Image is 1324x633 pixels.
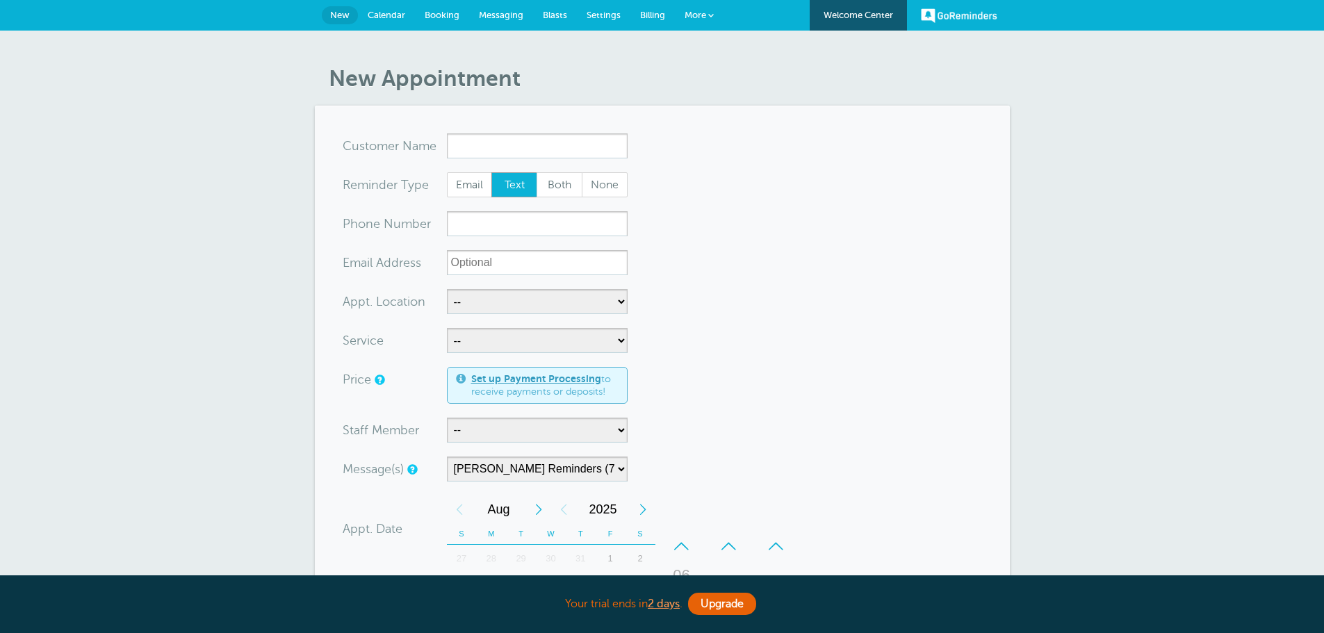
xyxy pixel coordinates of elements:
[343,424,419,436] label: Staff Member
[688,593,756,615] a: Upgrade
[476,545,506,573] div: 28
[582,172,628,197] label: None
[576,495,630,523] span: 2025
[447,573,477,600] div: Sunday, August 3
[343,373,371,386] label: Price
[447,573,477,600] div: 3
[537,172,582,197] label: Both
[476,573,506,600] div: Monday, August 4
[566,545,596,573] div: Thursday, July 31
[626,523,655,545] th: S
[596,545,626,573] div: Friday, August 1
[343,140,365,152] span: Cus
[566,573,596,600] div: Thursday, August 7
[343,211,447,236] div: mber
[506,545,536,573] div: 29
[596,545,626,573] div: 1
[315,589,1010,619] div: Your trial ends in .
[407,465,416,474] a: Simple templates and custom messages will use the reminder schedule set under Settings > Reminder...
[447,172,493,197] label: Email
[343,179,429,191] label: Reminder Type
[329,65,1010,92] h1: New Appointment
[476,545,506,573] div: Monday, July 28
[566,545,596,573] div: 31
[447,523,477,545] th: S
[506,573,536,600] div: 5
[343,523,402,535] label: Appt. Date
[626,573,655,600] div: 9
[375,375,383,384] a: An optional price for the appointment. If you set a price, you can include a payment link in your...
[596,573,626,600] div: Friday, August 8
[640,10,665,20] span: Billing
[343,133,447,158] div: ame
[626,545,655,573] div: Saturday, August 2
[471,373,619,397] span: to receive payments or deposits!
[543,10,567,20] span: Blasts
[526,495,551,523] div: Next Month
[447,545,477,573] div: Sunday, July 27
[366,217,401,230] span: ne Nu
[343,256,367,269] span: Ema
[479,10,523,20] span: Messaging
[492,173,537,197] span: Text
[537,173,582,197] span: Both
[343,463,404,475] label: Message(s)
[343,295,425,308] label: Appt. Location
[447,495,472,523] div: Previous Month
[491,172,537,197] label: Text
[536,573,566,600] div: 6
[476,573,506,600] div: 4
[626,573,655,600] div: Saturday, August 9
[626,545,655,573] div: 2
[448,173,492,197] span: Email
[506,523,536,545] th: T
[536,545,566,573] div: 30
[368,10,405,20] span: Calendar
[343,334,384,347] label: Service
[506,573,536,600] div: Tuesday, August 5
[365,140,412,152] span: tomer N
[472,495,526,523] span: August
[506,545,536,573] div: Tuesday, July 29
[425,10,459,20] span: Booking
[596,523,626,545] th: F
[630,495,655,523] div: Next Year
[476,523,506,545] th: M
[536,523,566,545] th: W
[367,256,399,269] span: il Add
[322,6,358,24] a: New
[648,598,680,610] a: 2 days
[536,573,566,600] div: Wednesday, August 6
[1268,577,1310,619] iframe: Resource center
[343,217,366,230] span: Pho
[587,10,621,20] span: Settings
[471,373,601,384] a: Set up Payment Processing
[665,561,698,589] div: 06
[447,250,628,275] input: Optional
[447,545,477,573] div: 27
[536,545,566,573] div: Wednesday, July 30
[330,10,350,20] span: New
[551,495,576,523] div: Previous Year
[685,10,706,20] span: More
[582,173,627,197] span: None
[566,573,596,600] div: 7
[343,250,447,275] div: ress
[596,573,626,600] div: 8
[566,523,596,545] th: T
